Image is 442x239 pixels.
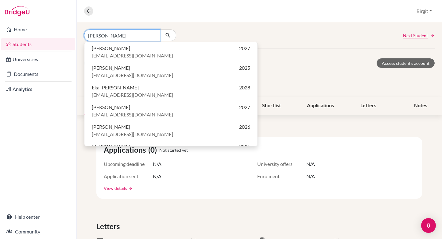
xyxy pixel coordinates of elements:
span: Eka [PERSON_NAME] [92,84,139,91]
button: [PERSON_NAME]2026[EMAIL_ADDRESS][DOMAIN_NAME] [84,140,258,160]
span: [EMAIL_ADDRESS][DOMAIN_NAME] [92,131,173,138]
span: [PERSON_NAME] [92,64,130,72]
span: [PERSON_NAME] [92,123,130,131]
span: [EMAIL_ADDRESS][DOMAIN_NAME] [92,52,173,59]
span: 2025 [239,64,250,72]
span: 2028 [239,84,250,91]
button: Eka [PERSON_NAME]2028[EMAIL_ADDRESS][DOMAIN_NAME] [84,81,258,101]
span: 2027 [239,104,250,111]
span: 2027 [239,45,250,52]
button: [PERSON_NAME]2025[EMAIL_ADDRESS][DOMAIN_NAME] [84,62,258,81]
button: [PERSON_NAME]2027[EMAIL_ADDRESS][DOMAIN_NAME] [84,42,258,62]
span: 2026 [239,123,250,131]
button: [PERSON_NAME]2027[EMAIL_ADDRESS][DOMAIN_NAME] [84,101,258,121]
span: [PERSON_NAME] [92,143,130,150]
span: [PERSON_NAME] [92,104,130,111]
div: Open Intercom Messenger [421,218,436,233]
span: [EMAIL_ADDRESS][DOMAIN_NAME] [92,91,173,99]
button: [PERSON_NAME]2026[EMAIL_ADDRESS][DOMAIN_NAME] [84,121,258,140]
span: [EMAIL_ADDRESS][DOMAIN_NAME] [92,72,173,79]
input: Find student by name... [84,29,160,41]
span: [EMAIL_ADDRESS][DOMAIN_NAME] [92,111,173,118]
span: 2026 [239,143,250,150]
span: [PERSON_NAME] [92,45,130,52]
